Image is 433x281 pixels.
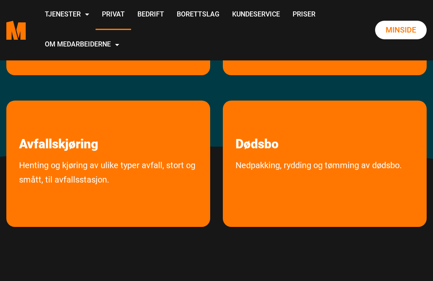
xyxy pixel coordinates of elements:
a: Om Medarbeiderne [38,30,126,60]
a: Henting og kjøring av ulike typer avfall, stort og smått, til avfallsstasjon. [6,158,210,223]
a: Medarbeiderne start page [6,14,26,46]
a: les mer om Avfallskjøring [6,101,111,152]
a: Nedpakking, rydding og tømming av dødsbo. [223,158,414,208]
a: les mer om Dødsbo [223,101,291,152]
a: Minside [375,21,427,39]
